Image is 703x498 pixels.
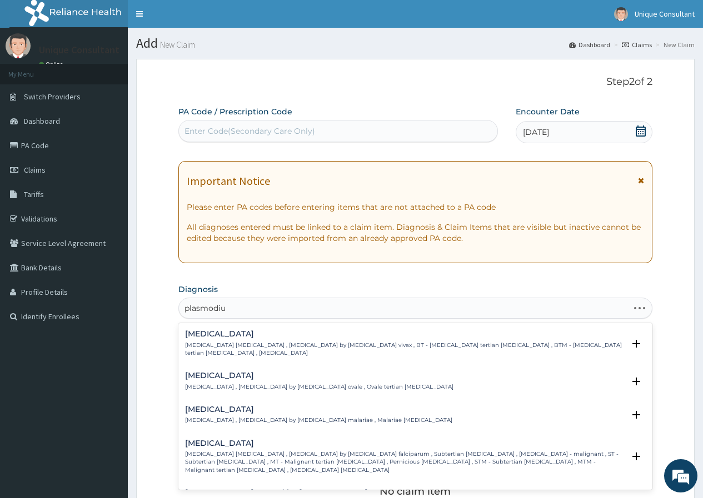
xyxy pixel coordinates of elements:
p: Please enter PA codes before entering items that are not attached to a PA code [187,202,644,213]
h4: [MEDICAL_DATA] [185,371,453,380]
p: No claim item [380,486,451,497]
p: Unique Consultant [39,45,119,55]
i: open select status [630,450,643,463]
h4: [MEDICAL_DATA] caused by [MEDICAL_DATA] [185,489,523,497]
span: We're online! [64,140,153,252]
span: Tariffs [24,189,44,199]
i: open select status [630,337,643,350]
p: Step 2 of 2 [178,76,652,88]
textarea: Type your message and hit 'Enter' [6,303,212,342]
li: New Claim [653,40,695,49]
img: User Image [6,33,31,58]
h1: Important Notice [187,175,270,187]
p: [MEDICAL_DATA] [MEDICAL_DATA] , [MEDICAL_DATA] by [MEDICAL_DATA] falciparum , Subtertian [MEDICAL... [185,450,624,474]
p: All diagnoses entered must be linked to a claim item. Diagnosis & Claim Items that are visible bu... [187,222,644,244]
p: [MEDICAL_DATA] , [MEDICAL_DATA] by [MEDICAL_DATA] malariae , Malariae [MEDICAL_DATA] [185,416,452,424]
img: User Image [614,7,628,21]
img: d_794563401_company_1708531726252_794563401 [21,56,45,83]
div: Chat with us now [58,62,187,77]
div: Enter Code(Secondary Care Only) [185,125,315,137]
a: Claims [622,40,652,49]
span: Unique Consultant [635,9,695,19]
i: open select status [630,375,643,388]
small: New Claim [158,41,195,49]
div: Minimize live chat window [182,6,209,32]
a: Online [39,61,66,68]
h4: [MEDICAL_DATA] [185,439,624,447]
a: Dashboard [569,40,610,49]
span: Claims [24,165,46,175]
label: PA Code / Prescription Code [178,106,292,117]
label: Diagnosis [178,284,218,295]
p: [MEDICAL_DATA] , [MEDICAL_DATA] by [MEDICAL_DATA] ovale , Ovale tertian [MEDICAL_DATA] [185,383,453,391]
p: [MEDICAL_DATA] [MEDICAL_DATA] , [MEDICAL_DATA] by [MEDICAL_DATA] vivax , BT - [MEDICAL_DATA] tert... [185,341,624,358]
span: Dashboard [24,116,60,126]
h1: Add [136,36,695,51]
label: Encounter Date [516,106,580,117]
span: [DATE] [523,127,549,138]
h4: [MEDICAL_DATA] [185,330,624,338]
span: Switch Providers [24,92,81,102]
h4: [MEDICAL_DATA] [185,405,452,414]
i: open select status [630,408,643,421]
